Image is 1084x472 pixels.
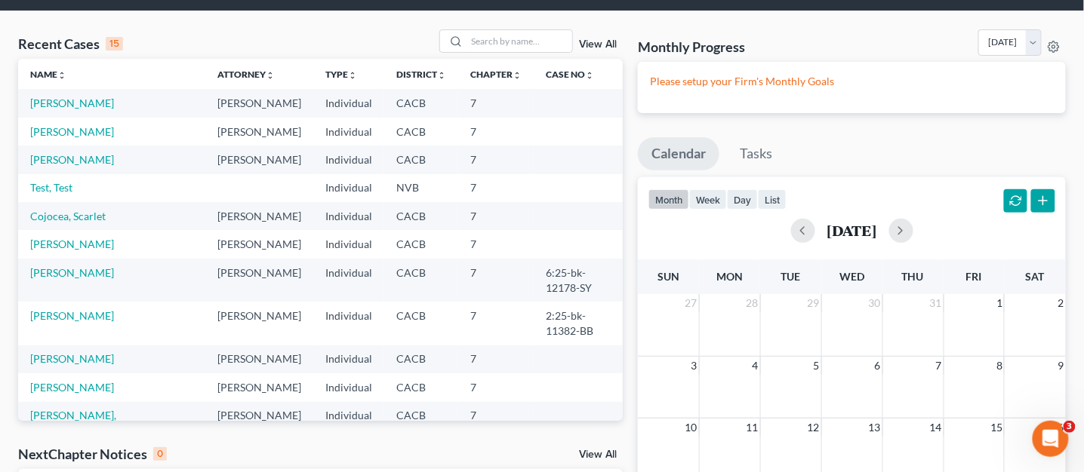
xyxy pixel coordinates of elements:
[313,402,384,460] td: Individual
[726,137,786,170] a: Tasks
[458,345,534,373] td: 7
[384,345,458,373] td: CACB
[205,202,313,230] td: [PERSON_NAME]
[384,174,458,202] td: NVB
[534,259,623,302] td: 6:25-bk-12178-SY
[648,189,689,210] button: month
[384,146,458,173] td: CACB
[313,230,384,258] td: Individual
[384,259,458,302] td: CACB
[106,37,123,51] div: 15
[867,294,882,312] span: 30
[313,302,384,345] td: Individual
[30,181,72,194] a: Test, Test
[827,222,877,238] h2: [DATE]
[313,118,384,146] td: Individual
[313,259,384,302] td: Individual
[727,189,758,210] button: day
[745,418,760,437] span: 11
[384,202,458,230] td: CACB
[384,373,458,401] td: CACB
[30,352,114,365] a: [PERSON_NAME]
[966,270,982,283] span: Fri
[205,373,313,401] td: [PERSON_NAME]
[18,445,167,463] div: NextChapter Notices
[313,373,384,401] td: Individual
[458,402,534,460] td: 7
[1026,270,1045,283] span: Sat
[205,146,313,173] td: [PERSON_NAME]
[928,294,944,312] span: 31
[384,118,458,146] td: CACB
[638,137,719,170] a: Calendar
[716,270,743,283] span: Mon
[30,309,114,322] a: [PERSON_NAME]
[781,270,801,283] span: Tue
[30,153,114,166] a: [PERSON_NAME]
[458,230,534,258] td: 7
[205,345,313,373] td: [PERSON_NAME]
[928,418,944,437] span: 14
[467,30,572,52] input: Search by name...
[205,259,313,302] td: [PERSON_NAME]
[873,357,882,375] span: 6
[313,89,384,117] td: Individual
[30,69,66,80] a: Nameunfold_more
[396,69,446,80] a: Districtunfold_more
[30,97,114,109] a: [PERSON_NAME]
[384,302,458,345] td: CACB
[585,71,594,80] i: unfold_more
[806,294,821,312] span: 29
[650,74,1054,89] p: Please setup your Firm's Monthly Goals
[18,35,123,53] div: Recent Cases
[689,189,727,210] button: week
[806,418,821,437] span: 12
[205,118,313,146] td: [PERSON_NAME]
[30,238,114,250] a: [PERSON_NAME]
[758,189,787,210] button: list
[534,302,623,345] td: 2:25-bk-11382-BB
[205,89,313,117] td: [PERSON_NAME]
[513,71,522,80] i: unfold_more
[902,270,924,283] span: Thu
[867,418,882,437] span: 13
[1057,294,1066,312] span: 2
[57,71,66,80] i: unfold_more
[458,302,534,345] td: 7
[638,38,745,56] h3: Monthly Progress
[1057,357,1066,375] span: 9
[205,302,313,345] td: [PERSON_NAME]
[313,202,384,230] td: Individual
[839,270,864,283] span: Wed
[684,294,699,312] span: 27
[579,449,617,460] a: View All
[313,345,384,373] td: Individual
[384,89,458,117] td: CACB
[217,69,275,80] a: Attorneyunfold_more
[812,357,821,375] span: 5
[348,71,357,80] i: unfold_more
[384,402,458,460] td: CACB
[437,71,446,80] i: unfold_more
[30,266,114,279] a: [PERSON_NAME]
[579,39,617,50] a: View All
[30,381,114,394] a: [PERSON_NAME]
[205,230,313,258] td: [PERSON_NAME]
[313,174,384,202] td: Individual
[30,125,114,138] a: [PERSON_NAME]
[325,69,357,80] a: Typeunfold_more
[546,69,594,80] a: Case Nounfold_more
[458,146,534,173] td: 7
[205,402,313,460] td: [PERSON_NAME]
[458,202,534,230] td: 7
[470,69,522,80] a: Chapterunfold_more
[266,71,275,80] i: unfold_more
[458,174,534,202] td: 7
[690,357,699,375] span: 3
[995,357,1004,375] span: 8
[30,210,106,222] a: Cojocea, Scarlet
[935,357,944,375] span: 7
[384,230,458,258] td: CACB
[458,118,534,146] td: 7
[989,418,1004,437] span: 15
